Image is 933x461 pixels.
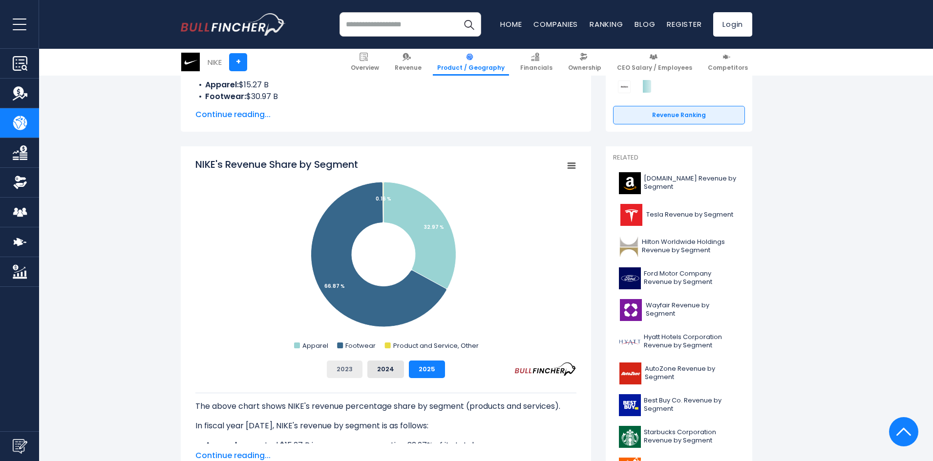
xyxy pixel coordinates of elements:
a: Home [500,19,522,29]
img: AZO logo [619,362,642,384]
img: F logo [619,267,641,289]
img: TSLA logo [619,204,643,226]
img: AMZN logo [619,172,641,194]
b: Apparel [205,440,237,451]
a: Login [713,12,752,37]
img: bullfincher logo [181,13,286,36]
a: Ownership [564,49,606,76]
tspan: 66.87 % [324,282,345,290]
span: [DOMAIN_NAME] Revenue by Segment [644,175,739,191]
a: Revenue Ranking [613,106,745,124]
img: HLT logo [619,236,639,258]
a: [DOMAIN_NAME] Revenue by Segment [613,170,745,197]
button: 2025 [409,361,445,378]
a: Go to homepage [181,13,286,36]
a: Wayfair Revenue by Segment [613,297,745,323]
span: Starbucks Corporation Revenue by Segment [644,428,739,445]
a: Financials [516,49,557,76]
tspan: 0.16 % [376,195,391,202]
b: Apparel: [205,79,239,90]
a: Hyatt Hotels Corporation Revenue by Segment [613,328,745,355]
img: W logo [619,299,643,321]
text: Footwear [345,341,376,350]
text: Apparel [302,341,328,350]
span: Financials [520,64,552,72]
img: Ownership [13,175,27,190]
a: Revenue [390,49,426,76]
span: Tesla Revenue by Segment [646,211,733,219]
a: + [229,53,247,71]
p: Related [613,154,745,162]
img: SBUX logo [619,426,641,448]
div: NIKE [208,57,222,68]
span: AutoZone Revenue by Segment [645,365,739,381]
text: Product and Service, Other [393,341,479,350]
img: Deckers Outdoor Corporation competitors logo [618,80,631,93]
a: Hilton Worldwide Holdings Revenue by Segment [613,233,745,260]
li: generated $15.27 B in revenue, representing 32.97% of its total revenue. [195,440,576,451]
span: CEO Salary / Employees [617,64,692,72]
a: Register [667,19,701,29]
img: NKE logo [181,53,200,71]
span: Competitors [708,64,748,72]
span: Overview [351,64,379,72]
tspan: NIKE's Revenue Share by Segment [195,158,358,171]
span: Product / Geography [437,64,505,72]
p: The above chart shows NIKE's revenue percentage share by segment (products and services). [195,401,576,412]
span: Ford Motor Company Revenue by Segment [644,270,739,286]
a: Competitors [703,49,752,76]
span: Continue reading... [195,109,576,120]
span: Wayfair Revenue by Segment [646,301,739,318]
span: Hilton Worldwide Holdings Revenue by Segment [642,238,739,255]
a: Product / Geography [433,49,509,76]
span: Ownership [568,64,601,72]
svg: NIKE's Revenue Share by Segment [195,158,576,353]
img: BBY logo [619,394,641,416]
a: Tesla Revenue by Segment [613,201,745,228]
span: Best Buy Co. Revenue by Segment [644,397,739,413]
a: Overview [346,49,383,76]
span: Revenue [395,64,422,72]
button: 2023 [327,361,362,378]
a: Companies [533,19,578,29]
a: Best Buy Co. Revenue by Segment [613,392,745,419]
img: H logo [619,331,641,353]
a: Ford Motor Company Revenue by Segment [613,265,745,292]
a: Starbucks Corporation Revenue by Segment [613,423,745,450]
a: Blog [635,19,655,29]
li: $15.27 B [195,79,576,91]
b: Footwear: [205,91,246,102]
a: Ranking [590,19,623,29]
button: Search [457,12,481,37]
span: Hyatt Hotels Corporation Revenue by Segment [644,333,739,350]
a: AutoZone Revenue by Segment [613,360,745,387]
li: $30.97 B [195,91,576,102]
p: In fiscal year [DATE], NIKE's revenue by segment is as follows: [195,420,576,432]
a: CEO Salary / Employees [613,49,697,76]
button: 2024 [367,361,404,378]
tspan: 32.97 % [424,223,444,231]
